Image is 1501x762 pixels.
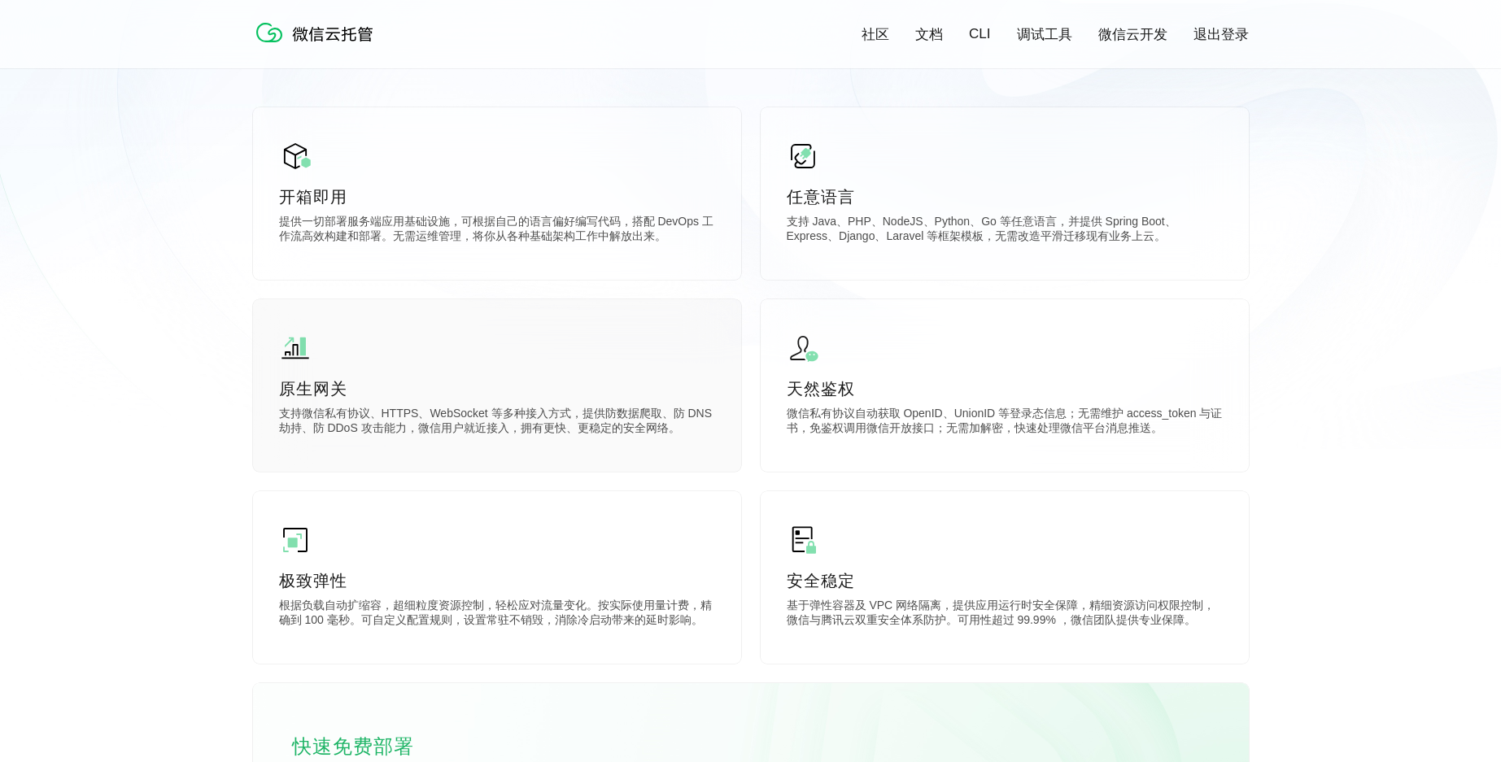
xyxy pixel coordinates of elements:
[1017,25,1072,44] a: 调试工具
[1098,25,1167,44] a: 微信云开发
[1193,25,1249,44] a: 退出登录
[787,185,1223,208] p: 任意语言
[253,37,383,51] a: 微信云托管
[279,185,715,208] p: 开箱即用
[279,599,715,631] p: 根据负载自动扩缩容，超细粒度资源控制，轻松应对流量变化。按实际使用量计费，精确到 100 毫秒。可自定义配置规则，设置常驻不销毁，消除冷启动带来的延时影响。
[862,25,889,44] a: 社区
[787,377,1223,400] p: 天然鉴权
[253,16,383,49] img: 微信云托管
[787,215,1223,247] p: 支持 Java、PHP、NodeJS、Python、Go 等任意语言，并提供 Spring Boot、Express、Django、Laravel 等框架模板，无需改造平滑迁移现有业务上云。
[279,407,715,439] p: 支持微信私有协议、HTTPS、WebSocket 等多种接入方式，提供防数据爬取、防 DNS 劫持、防 DDoS 攻击能力，微信用户就近接入，拥有更快、更稳定的安全网络。
[969,26,990,42] a: CLI
[279,377,715,400] p: 原生网关
[915,25,943,44] a: 文档
[279,569,715,592] p: 极致弹性
[787,407,1223,439] p: 微信私有协议自动获取 OpenID、UnionID 等登录态信息；无需维护 access_token 与证书，免鉴权调用微信开放接口；无需加解密，快速处理微信平台消息推送。
[787,599,1223,631] p: 基于弹性容器及 VPC 网络隔离，提供应用运行时安全保障，精细资源访问权限控制，微信与腾讯云双重安全体系防护。可用性超过 99.99% ，微信团队提供专业保障。
[279,215,715,247] p: 提供一切部署服务端应用基础设施，可根据自己的语言偏好编写代码，搭配 DevOps 工作流高效构建和部署。无需运维管理，将你从各种基础架构工作中解放出来。
[787,569,1223,592] p: 安全稳定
